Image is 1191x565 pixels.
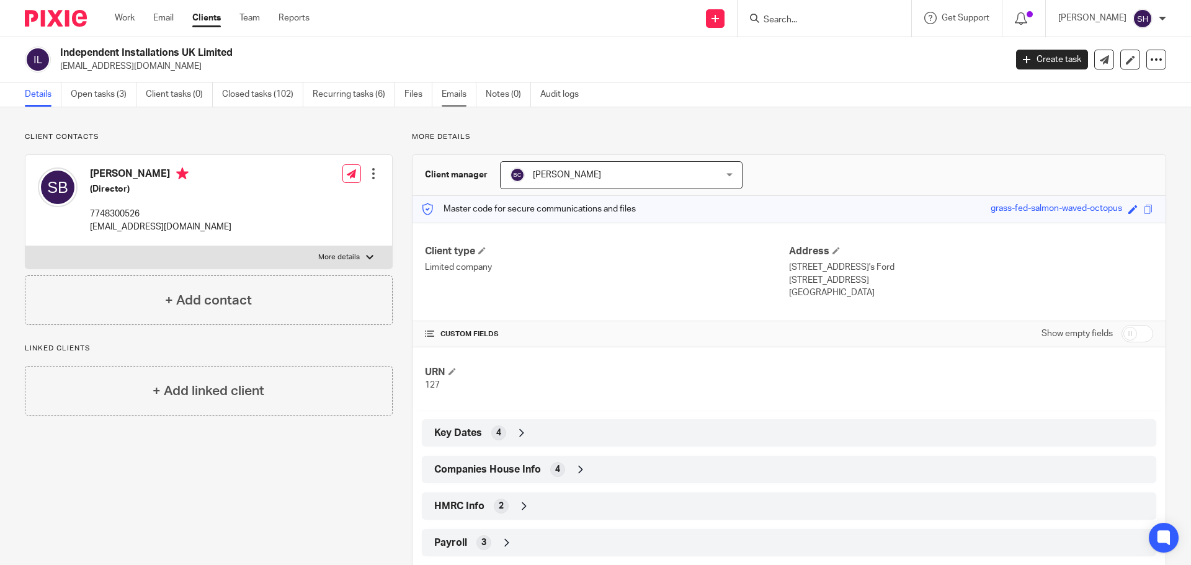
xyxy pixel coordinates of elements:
[533,171,601,179] span: [PERSON_NAME]
[762,15,874,26] input: Search
[425,261,789,274] p: Limited company
[165,291,252,310] h4: + Add contact
[434,427,482,440] span: Key Dates
[789,274,1153,287] p: [STREET_ADDRESS]
[25,344,393,354] p: Linked clients
[412,132,1166,142] p: More details
[25,47,51,73] img: svg%3E
[146,82,213,107] a: Client tasks (0)
[425,366,789,379] h4: URN
[510,167,525,182] img: svg%3E
[425,245,789,258] h4: Client type
[942,14,989,22] span: Get Support
[153,12,174,24] a: Email
[425,329,789,339] h4: CUSTOM FIELDS
[1016,50,1088,69] a: Create task
[425,381,440,389] span: 127
[496,427,501,439] span: 4
[90,167,231,183] h4: [PERSON_NAME]
[279,12,310,24] a: Reports
[192,12,221,24] a: Clients
[25,82,61,107] a: Details
[404,82,432,107] a: Files
[1058,12,1126,24] p: [PERSON_NAME]
[555,463,560,476] span: 4
[115,12,135,24] a: Work
[991,202,1122,216] div: grass-fed-salmon-waved-octopus
[425,169,488,181] h3: Client manager
[60,60,997,73] p: [EMAIL_ADDRESS][DOMAIN_NAME]
[25,132,393,142] p: Client contacts
[1042,327,1113,340] label: Show empty fields
[176,167,189,180] i: Primary
[422,203,636,215] p: Master code for secure communications and files
[222,82,303,107] a: Closed tasks (102)
[38,167,78,207] img: svg%3E
[434,500,484,513] span: HMRC Info
[153,381,264,401] h4: + Add linked client
[789,261,1153,274] p: [STREET_ADDRESS]'s Ford
[90,208,231,220] p: 7748300526
[540,82,588,107] a: Audit logs
[789,287,1153,299] p: [GEOGRAPHIC_DATA]
[90,183,231,195] h5: (Director)
[486,82,531,107] a: Notes (0)
[318,252,360,262] p: More details
[434,463,541,476] span: Companies House Info
[789,245,1153,258] h4: Address
[25,10,87,27] img: Pixie
[442,82,476,107] a: Emails
[1133,9,1153,29] img: svg%3E
[481,536,486,549] span: 3
[60,47,810,60] h2: Independent Installations UK Limited
[434,536,467,549] span: Payroll
[499,500,504,512] span: 2
[71,82,136,107] a: Open tasks (3)
[239,12,260,24] a: Team
[90,221,231,233] p: [EMAIL_ADDRESS][DOMAIN_NAME]
[313,82,395,107] a: Recurring tasks (6)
